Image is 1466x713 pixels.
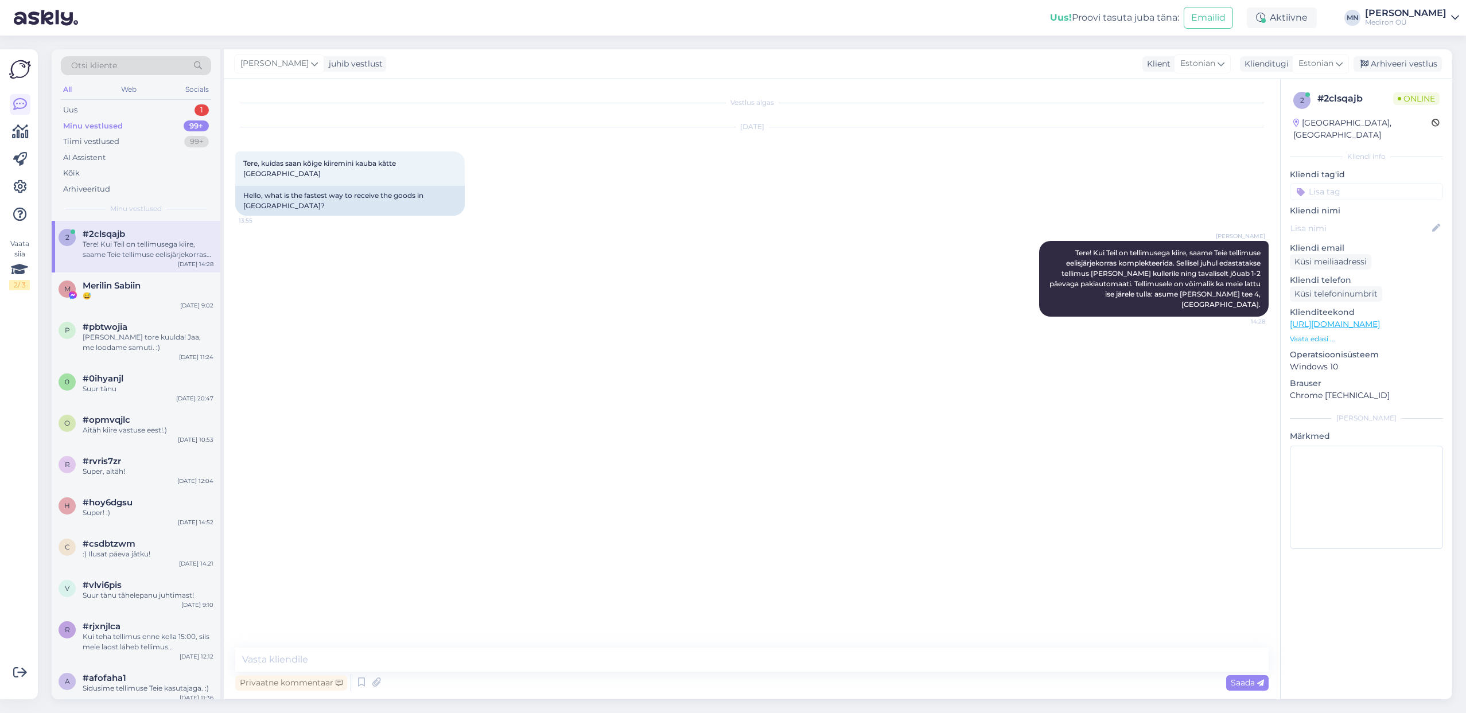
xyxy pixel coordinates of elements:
[64,285,71,293] span: M
[1290,389,1443,402] p: Chrome [TECHNICAL_ID]
[1293,117,1432,141] div: [GEOGRAPHIC_DATA], [GEOGRAPHIC_DATA]
[1222,317,1265,326] span: 14:28
[180,652,213,661] div: [DATE] 12:12
[1049,248,1262,309] span: Tere! Kui Teil on tellimusega kiire, saame Teie tellimuse eelisjärjekorras komplekteerida. Sellis...
[1290,254,1371,270] div: Küsi meiliaadressi
[83,384,213,394] div: Suur tänu
[1216,232,1265,240] span: [PERSON_NAME]
[65,233,69,241] span: 2
[243,159,398,178] span: Tere, kuidas saan kõige kiiremini kauba kätte [GEOGRAPHIC_DATA]
[83,373,123,384] span: #0ihyanjl
[176,394,213,403] div: [DATE] 20:47
[1317,92,1393,106] div: # 2clsqajb
[1344,10,1360,26] div: MN
[1050,11,1179,25] div: Proovi tasuta juba täna:
[1290,413,1443,423] div: [PERSON_NAME]
[83,580,122,590] span: #vlvi6pis
[83,332,213,353] div: [PERSON_NAME] tore kuulda! Jaa, me loodame samuti. :)
[1354,56,1442,72] div: Arhiveeri vestlus
[235,122,1269,132] div: [DATE]
[64,501,70,510] span: h
[1290,151,1443,162] div: Kliendi info
[1365,18,1446,27] div: Mediron OÜ
[65,326,70,334] span: p
[64,419,70,427] span: o
[65,377,69,386] span: 0
[83,425,213,435] div: Aitäh kiire vastuse eest!.)
[1290,306,1443,318] p: Klienditeekond
[1290,183,1443,200] input: Lisa tag
[83,590,213,601] div: Suur tänu tähelepanu juhtimast!
[63,184,110,195] div: Arhiveeritud
[183,82,211,97] div: Socials
[235,186,465,216] div: Hello, what is the fastest way to receive the goods in [GEOGRAPHIC_DATA]?
[65,677,70,685] span: a
[83,456,121,466] span: #rvris7zr
[1247,7,1317,28] div: Aktiivne
[180,301,213,310] div: [DATE] 9:02
[83,497,133,508] span: #hoy6dgsu
[65,625,70,634] span: r
[83,539,135,549] span: #csdbtzwm
[1290,222,1430,235] input: Lisa nimi
[1142,58,1171,70] div: Klient
[177,477,213,485] div: [DATE] 12:04
[179,559,213,568] div: [DATE] 14:21
[178,260,213,268] div: [DATE] 14:28
[1290,319,1380,329] a: [URL][DOMAIN_NAME]
[324,58,383,70] div: juhib vestlust
[1290,349,1443,361] p: Operatsioonisüsteem
[179,353,213,361] div: [DATE] 11:24
[65,460,70,469] span: r
[65,584,69,593] span: v
[63,120,123,132] div: Minu vestlused
[63,136,119,147] div: Tiimi vestlused
[1240,58,1289,70] div: Klienditugi
[1290,430,1443,442] p: Märkmed
[184,120,209,132] div: 99+
[83,239,213,260] div: Tere! Kui Teil on tellimusega kiire, saame Teie tellimuse eelisjärjekorras komplekteerida. Sellis...
[71,60,117,72] span: Otsi kliente
[1290,205,1443,217] p: Kliendi nimi
[83,549,213,559] div: :) Ilusat päeva jätku!
[1180,57,1215,70] span: Estonian
[240,57,309,70] span: [PERSON_NAME]
[180,693,213,702] div: [DATE] 11:36
[83,415,130,425] span: #opmvqjlc
[178,435,213,444] div: [DATE] 10:53
[181,601,213,609] div: [DATE] 9:10
[83,322,127,332] span: #pbtwojia
[184,136,209,147] div: 99+
[1298,57,1333,70] span: Estonian
[61,82,74,97] div: All
[178,518,213,527] div: [DATE] 14:52
[63,167,80,179] div: Kõik
[65,543,70,551] span: c
[119,82,139,97] div: Web
[83,280,141,291] span: Merilin Sabiin
[1290,169,1443,181] p: Kliendi tag'id
[83,508,213,518] div: Super! :)
[83,632,213,652] div: Kui teha tellimus enne kella 15:00, siis meie laost läheb tellimus [PERSON_NAME] ning sealt edasi...
[1290,242,1443,254] p: Kliendi email
[9,59,31,80] img: Askly Logo
[83,673,126,683] span: #afofaha1
[83,621,120,632] span: #rjxnjlca
[235,675,347,691] div: Privaatne kommentaar
[83,229,125,239] span: #2clsqajb
[195,104,209,116] div: 1
[63,152,106,163] div: AI Assistent
[83,683,213,693] div: Sidusime tellimuse Teie kasutajaga. :)
[83,291,213,301] div: 😅
[9,280,30,290] div: 2 / 3
[1290,334,1443,344] p: Vaata edasi ...
[1050,12,1072,23] b: Uus!
[239,216,282,225] span: 13:55
[110,204,162,214] span: Minu vestlused
[1365,9,1459,27] a: [PERSON_NAME]Mediron OÜ
[1290,361,1443,373] p: Windows 10
[1290,377,1443,389] p: Brauser
[1184,7,1233,29] button: Emailid
[235,98,1269,108] div: Vestlus algas
[1393,92,1440,105] span: Online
